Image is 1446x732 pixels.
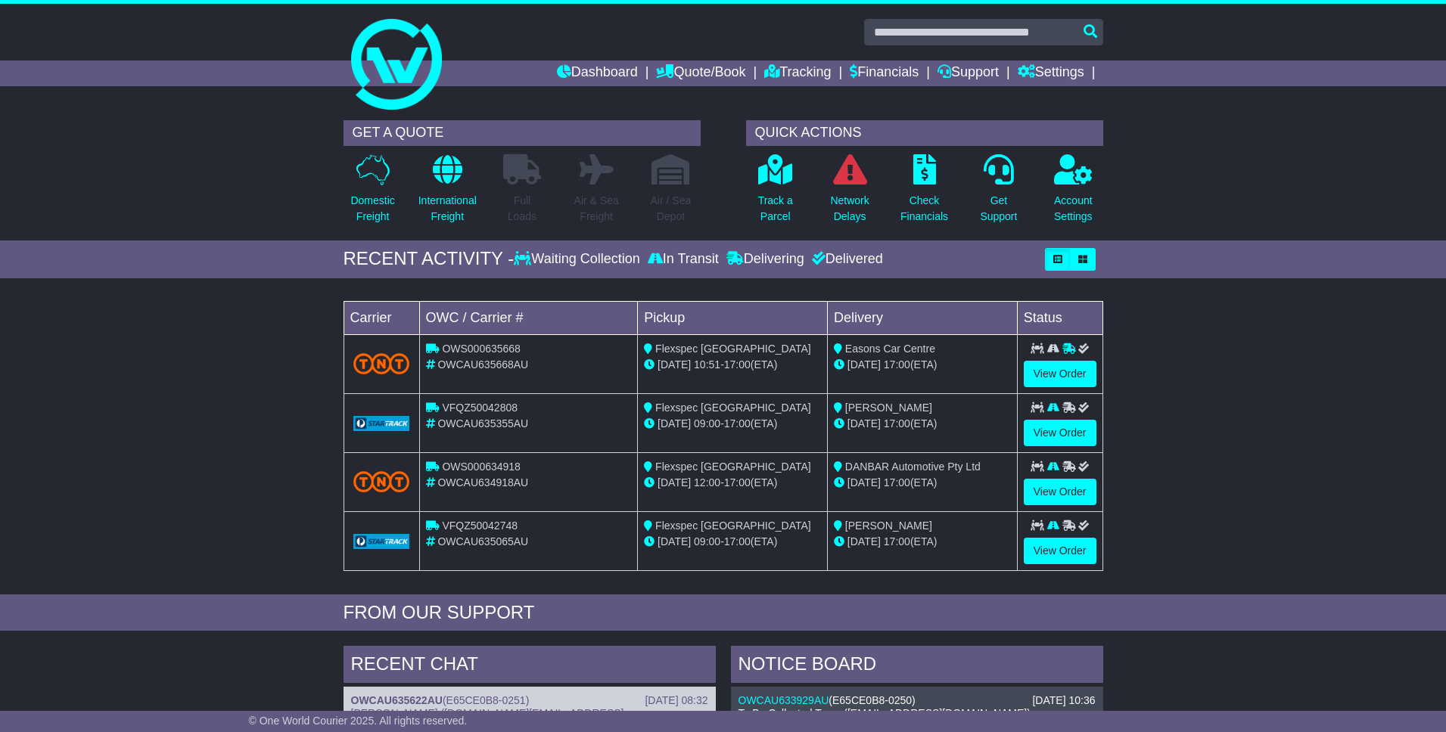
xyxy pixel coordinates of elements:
[938,60,999,86] a: Support
[1024,420,1096,446] a: View Order
[644,357,821,373] div: - (ETA)
[644,534,821,550] div: - (ETA)
[351,694,708,707] div: ( )
[830,193,869,225] p: Network Delays
[655,461,811,473] span: Flexspec [GEOGRAPHIC_DATA]
[746,120,1103,146] div: QUICK ACTIONS
[353,471,410,492] img: TNT_Domestic.png
[344,602,1103,624] div: FROM OUR SUPPORT
[724,476,751,489] span: 17:00
[249,715,468,727] span: © One World Courier 2025. All rights reserved.
[724,358,751,371] span: 17:00
[644,416,821,432] div: - (ETA)
[655,343,811,355] span: Flexspec [GEOGRAPHIC_DATA]
[900,154,949,233] a: CheckFinancials
[353,353,410,374] img: TNT_Domestic.png
[845,402,932,414] span: [PERSON_NAME]
[1054,193,1093,225] p: Account Settings
[638,301,828,334] td: Pickup
[694,358,720,371] span: 10:51
[979,154,1018,233] a: GetSupport
[724,535,751,547] span: 17:00
[845,520,932,532] span: [PERSON_NAME]
[351,707,624,732] span: [PERSON_NAME] ([DOMAIN_NAME][EMAIL_ADDRESS][DOMAIN_NAME])
[739,707,1031,719] span: To Be Collected Team ([EMAIL_ADDRESS][DOMAIN_NAME])
[644,475,821,491] div: - (ETA)
[557,60,638,86] a: Dashboard
[847,417,881,430] span: [DATE]
[419,301,638,334] td: OWC / Carrier #
[658,417,691,430] span: [DATE]
[437,476,528,489] span: OWCAU634918AU
[574,193,619,225] p: Air & Sea Freight
[442,461,521,473] span: OWS000634918
[845,343,935,355] span: Easons Car Centre
[739,694,829,706] a: OWCAU633929AU
[442,343,521,355] span: OWS000635668
[351,694,443,706] a: OWCAU635622AU
[437,535,528,547] span: OWCAU635065AU
[757,154,794,233] a: Track aParcel
[834,357,1011,373] div: (ETA)
[418,193,477,225] p: International Freight
[437,417,528,430] span: OWCAU635355AU
[694,476,720,489] span: 12:00
[1053,154,1093,233] a: AccountSettings
[764,60,831,86] a: Tracking
[655,520,811,532] span: Flexspec [GEOGRAPHIC_DATA]
[344,248,515,270] div: RECENT ACTIVITY -
[731,646,1103,687] div: NOTICE BOARD
[442,402,518,414] span: VFQZ50042808
[694,535,720,547] span: 09:00
[344,646,716,687] div: RECENT CHAT
[847,476,881,489] span: [DATE]
[353,416,410,431] img: GetCarrierServiceLogo
[344,120,701,146] div: GET A QUOTE
[739,694,1096,707] div: ( )
[350,154,395,233] a: DomesticFreight
[832,694,912,706] span: E65CE0B8-0250
[850,60,919,86] a: Financials
[651,193,692,225] p: Air / Sea Depot
[723,251,808,268] div: Delivering
[418,154,477,233] a: InternationalFreight
[834,475,1011,491] div: (ETA)
[900,193,948,225] p: Check Financials
[1032,694,1095,707] div: [DATE] 10:36
[845,461,981,473] span: DANBAR Automotive Pty Ltd
[758,193,793,225] p: Track a Parcel
[645,694,707,707] div: [DATE] 08:32
[1024,361,1096,387] a: View Order
[1024,538,1096,564] a: View Order
[724,417,751,430] span: 17:00
[644,251,723,268] div: In Transit
[655,402,811,414] span: Flexspec [GEOGRAPHIC_DATA]
[694,417,720,430] span: 09:00
[829,154,869,233] a: NetworkDelays
[1018,60,1084,86] a: Settings
[884,417,910,430] span: 17:00
[344,301,419,334] td: Carrier
[658,476,691,489] span: [DATE]
[827,301,1017,334] td: Delivery
[658,358,691,371] span: [DATE]
[884,476,910,489] span: 17:00
[847,535,881,547] span: [DATE]
[353,534,410,549] img: GetCarrierServiceLogo
[834,416,1011,432] div: (ETA)
[834,534,1011,550] div: (ETA)
[656,60,745,86] a: Quote/Book
[884,358,910,371] span: 17:00
[350,193,394,225] p: Domestic Freight
[514,251,643,268] div: Waiting Collection
[847,358,881,371] span: [DATE]
[442,520,518,532] span: VFQZ50042748
[884,535,910,547] span: 17:00
[1017,301,1102,334] td: Status
[437,358,528,371] span: OWCAU635668AU
[658,535,691,547] span: [DATE]
[808,251,883,268] div: Delivered
[980,193,1017,225] p: Get Support
[503,193,541,225] p: Full Loads
[446,694,526,706] span: E65CE0B8-0251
